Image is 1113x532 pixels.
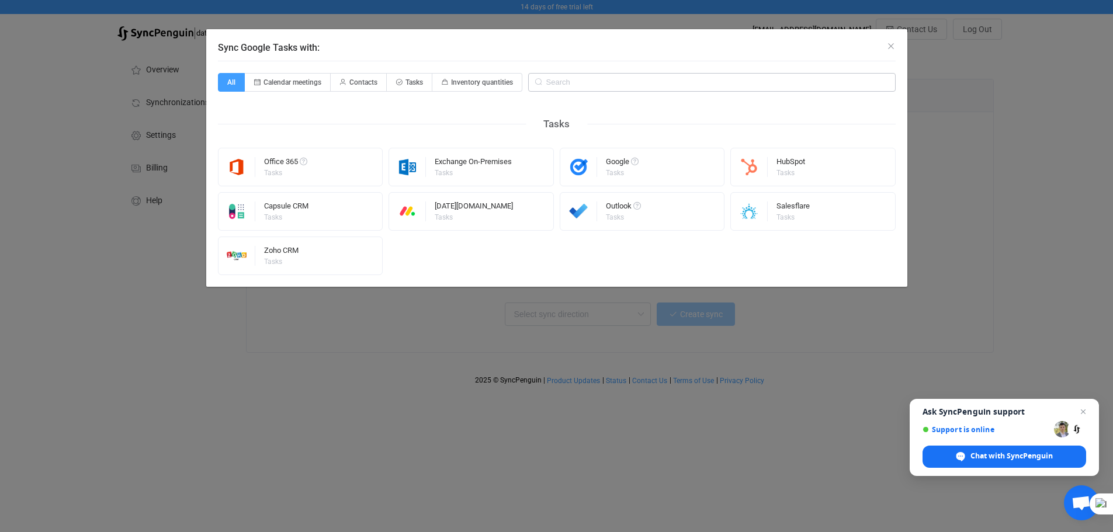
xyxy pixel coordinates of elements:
div: Tasks [264,169,306,176]
img: monday.png [389,201,426,221]
img: exchange.png [389,157,426,177]
img: zoho-crm.png [219,246,255,266]
div: Tasks [264,214,307,221]
div: Google [606,158,639,169]
div: Exchange On-Premises [435,158,512,169]
div: Salesflare [776,202,810,214]
div: Tasks [435,169,510,176]
span: Close chat [1076,405,1090,419]
div: Tasks [606,214,639,221]
div: Tasks [776,169,803,176]
div: Tasks [606,169,637,176]
button: Close [886,41,896,52]
img: google-tasks.png [560,157,597,177]
img: hubspot.png [731,157,768,177]
div: Tasks [526,115,587,133]
span: Ask SyncPenguin support [923,407,1086,416]
div: Chat with SyncPenguin [923,446,1086,468]
div: Open chat [1064,485,1099,520]
div: Office 365 [264,158,307,169]
span: Chat with SyncPenguin [970,451,1053,461]
img: microsoft365.png [219,157,255,177]
div: Sync Google Tasks with: [206,29,907,287]
div: [DATE][DOMAIN_NAME] [435,202,513,214]
div: Tasks [776,214,808,221]
span: Support is online [923,425,1050,434]
div: Tasks [264,258,297,265]
img: salesflare.png [731,201,768,221]
div: HubSpot [776,158,805,169]
div: Outlook [606,202,641,214]
div: Capsule CRM [264,202,308,214]
img: capsule.png [219,201,255,221]
div: Zoho CRM [264,246,299,258]
img: microsoft-todo.png [560,201,597,221]
input: Search [528,73,896,92]
span: Sync Google Tasks with: [218,42,320,53]
div: Tasks [435,214,511,221]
